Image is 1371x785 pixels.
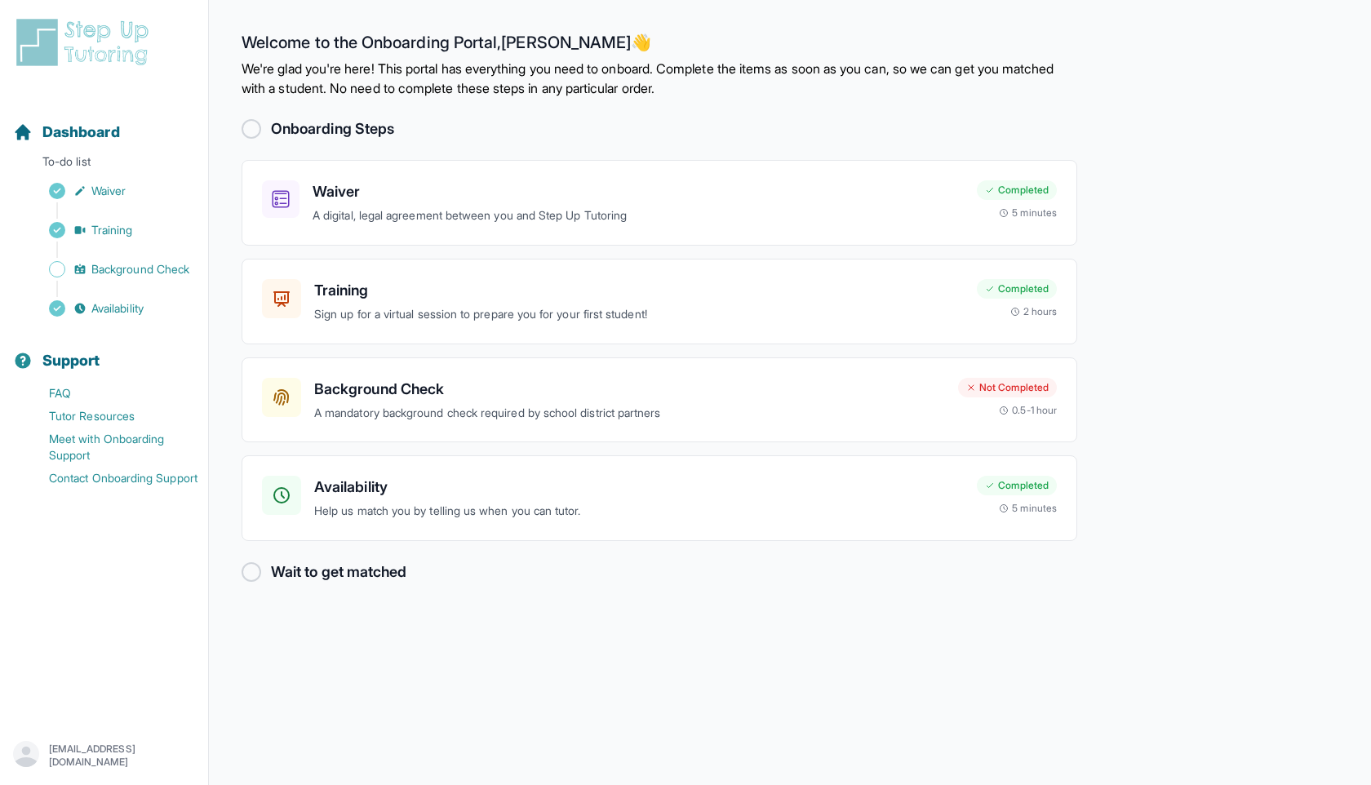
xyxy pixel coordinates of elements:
[242,33,1077,59] h2: Welcome to the Onboarding Portal, [PERSON_NAME] 👋
[314,404,945,423] p: A mandatory background check required by school district partners
[13,467,208,490] a: Contact Onboarding Support
[13,428,208,467] a: Meet with Onboarding Support
[13,16,158,69] img: logo
[242,59,1077,98] p: We're glad you're here! This portal has everything you need to onboard. Complete the items as soo...
[242,259,1077,344] a: TrainingSign up for a virtual session to prepare you for your first student!Completed2 hours
[999,206,1057,220] div: 5 minutes
[13,121,120,144] a: Dashboard
[314,502,964,521] p: Help us match you by telling us when you can tutor.
[91,183,126,199] span: Waiver
[1010,305,1058,318] div: 2 hours
[13,180,208,202] a: Waiver
[42,121,120,144] span: Dashboard
[314,378,945,401] h3: Background Check
[13,382,208,405] a: FAQ
[999,502,1057,515] div: 5 minutes
[42,349,100,372] span: Support
[271,118,394,140] h2: Onboarding Steps
[313,180,964,203] h3: Waiver
[7,323,202,379] button: Support
[7,153,202,176] p: To-do list
[314,305,964,324] p: Sign up for a virtual session to prepare you for your first student!
[242,357,1077,443] a: Background CheckA mandatory background check required by school district partnersNot Completed0.5...
[7,95,202,150] button: Dashboard
[13,219,208,242] a: Training
[242,160,1077,246] a: WaiverA digital, legal agreement between you and Step Up TutoringCompleted5 minutes
[49,743,195,769] p: [EMAIL_ADDRESS][DOMAIN_NAME]
[999,404,1057,417] div: 0.5-1 hour
[91,222,133,238] span: Training
[977,180,1057,200] div: Completed
[313,206,964,225] p: A digital, legal agreement between you and Step Up Tutoring
[242,455,1077,541] a: AvailabilityHelp us match you by telling us when you can tutor.Completed5 minutes
[314,476,964,499] h3: Availability
[13,297,208,320] a: Availability
[91,261,189,277] span: Background Check
[13,741,195,770] button: [EMAIL_ADDRESS][DOMAIN_NAME]
[13,258,208,281] a: Background Check
[977,476,1057,495] div: Completed
[958,378,1057,397] div: Not Completed
[314,279,964,302] h3: Training
[271,561,406,583] h2: Wait to get matched
[91,300,144,317] span: Availability
[977,279,1057,299] div: Completed
[13,405,208,428] a: Tutor Resources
